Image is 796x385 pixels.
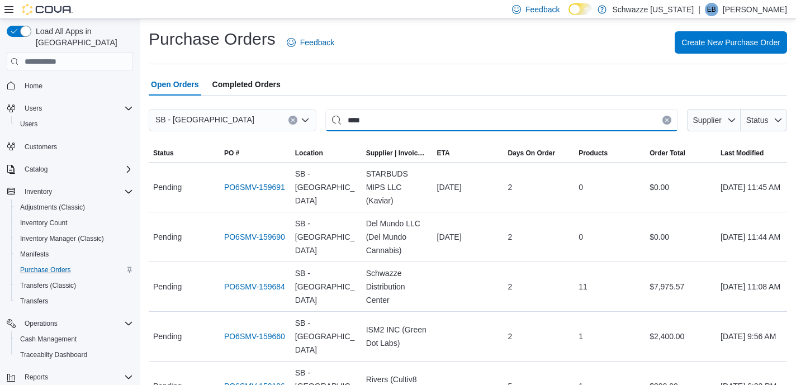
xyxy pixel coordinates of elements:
div: Emily Bunny [705,3,718,16]
span: Create New Purchase Order [681,37,780,48]
span: Completed Orders [212,73,281,96]
span: Open Orders [151,73,199,96]
div: $0.00 [645,226,716,248]
span: EB [707,3,716,16]
span: Supplier [693,116,722,125]
span: SB - [GEOGRAPHIC_DATA] [295,267,357,307]
button: Status [741,109,787,131]
span: Catalog [20,163,133,176]
span: Manifests [16,248,133,261]
p: | [698,3,700,16]
span: Cash Management [16,332,133,346]
button: Inventory Manager (Classic) [11,231,138,246]
button: Inventory Count [11,215,138,231]
span: Dark Mode [568,15,569,16]
span: Last Modified [721,149,764,158]
button: Supplier [687,109,741,131]
span: Pending [153,330,182,343]
button: Purchase Orders [11,262,138,278]
button: Adjustments (Classic) [11,199,138,215]
span: Reports [25,373,48,382]
button: Days On Order [503,144,574,162]
button: Cash Management [11,331,138,347]
span: Transfers (Classic) [16,279,133,292]
span: Inventory Manager (Classic) [16,232,133,245]
img: Cova [22,4,73,15]
button: Catalog [20,163,52,176]
span: Traceabilty Dashboard [16,348,133,362]
button: Create New Purchase Order [675,31,787,54]
div: [DATE] 11:45 AM [716,176,787,198]
span: Purchase Orders [20,265,71,274]
div: [DATE] [433,176,504,198]
a: Purchase Orders [16,263,75,277]
a: Transfers (Classic) [16,279,80,292]
button: Supplier | Invoice Number [362,144,433,162]
span: Home [20,78,133,92]
span: Load All Apps in [GEOGRAPHIC_DATA] [31,26,133,48]
a: PO6SMV-159691 [224,180,285,194]
a: Customers [20,140,61,154]
button: PO # [220,144,291,162]
div: Del Mundo LLC (Del Mundo Cannabis) [362,212,433,262]
button: Traceabilty Dashboard [11,347,138,363]
span: Customers [20,140,133,154]
span: Cash Management [20,335,77,344]
span: Status [153,149,174,158]
span: Users [25,104,42,113]
span: SB - [GEOGRAPHIC_DATA] [295,167,357,207]
p: [PERSON_NAME] [723,3,787,16]
span: 0 [579,230,583,244]
span: Pending [153,230,182,244]
span: SB - [GEOGRAPHIC_DATA] [155,113,254,126]
div: [DATE] [433,226,504,248]
span: 0 [579,180,583,194]
span: Users [16,117,133,131]
a: Transfers [16,294,53,308]
div: Schwazze Distribution Center [362,262,433,311]
a: Users [16,117,42,131]
div: STARBUDS MIPS LLC (Kaviar) [362,163,433,212]
span: 2 [508,330,512,343]
input: This is a search bar. After typing your query, hit enter to filter the results lower in the page. [325,109,678,131]
button: Users [2,101,138,116]
button: Operations [2,316,138,331]
button: Inventory [2,184,138,199]
span: Home [25,82,42,91]
div: $2,400.00 [645,325,716,348]
span: Inventory Count [20,218,68,227]
button: Inventory [20,185,56,198]
div: [DATE] 9:56 AM [716,325,787,348]
a: Traceabilty Dashboard [16,348,92,362]
span: Pending [153,180,182,194]
button: ETA [433,144,504,162]
button: Transfers [11,293,138,309]
span: Order Total [650,149,685,158]
span: Feedback [300,37,334,48]
span: Inventory Manager (Classic) [20,234,104,243]
span: Operations [25,319,58,328]
span: 2 [508,180,512,194]
span: Adjustments (Classic) [20,203,85,212]
span: 11 [579,280,587,293]
button: Order Total [645,144,716,162]
span: ETA [437,149,450,158]
button: Products [574,144,645,162]
span: PO # [224,149,239,158]
div: Location [295,149,323,158]
button: Users [11,116,138,132]
span: Status [746,116,769,125]
span: Catalog [25,165,48,174]
h1: Purchase Orders [149,28,276,50]
div: [DATE] 11:44 AM [716,226,787,248]
a: PO6SMV-159684 [224,280,285,293]
a: Inventory Manager (Classic) [16,232,108,245]
button: Clear input [662,116,671,125]
button: Customers [2,139,138,155]
span: Inventory Count [16,216,133,230]
span: Purchase Orders [16,263,133,277]
span: Transfers [16,294,133,308]
div: $7,975.57 [645,275,716,298]
span: 2 [508,230,512,244]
